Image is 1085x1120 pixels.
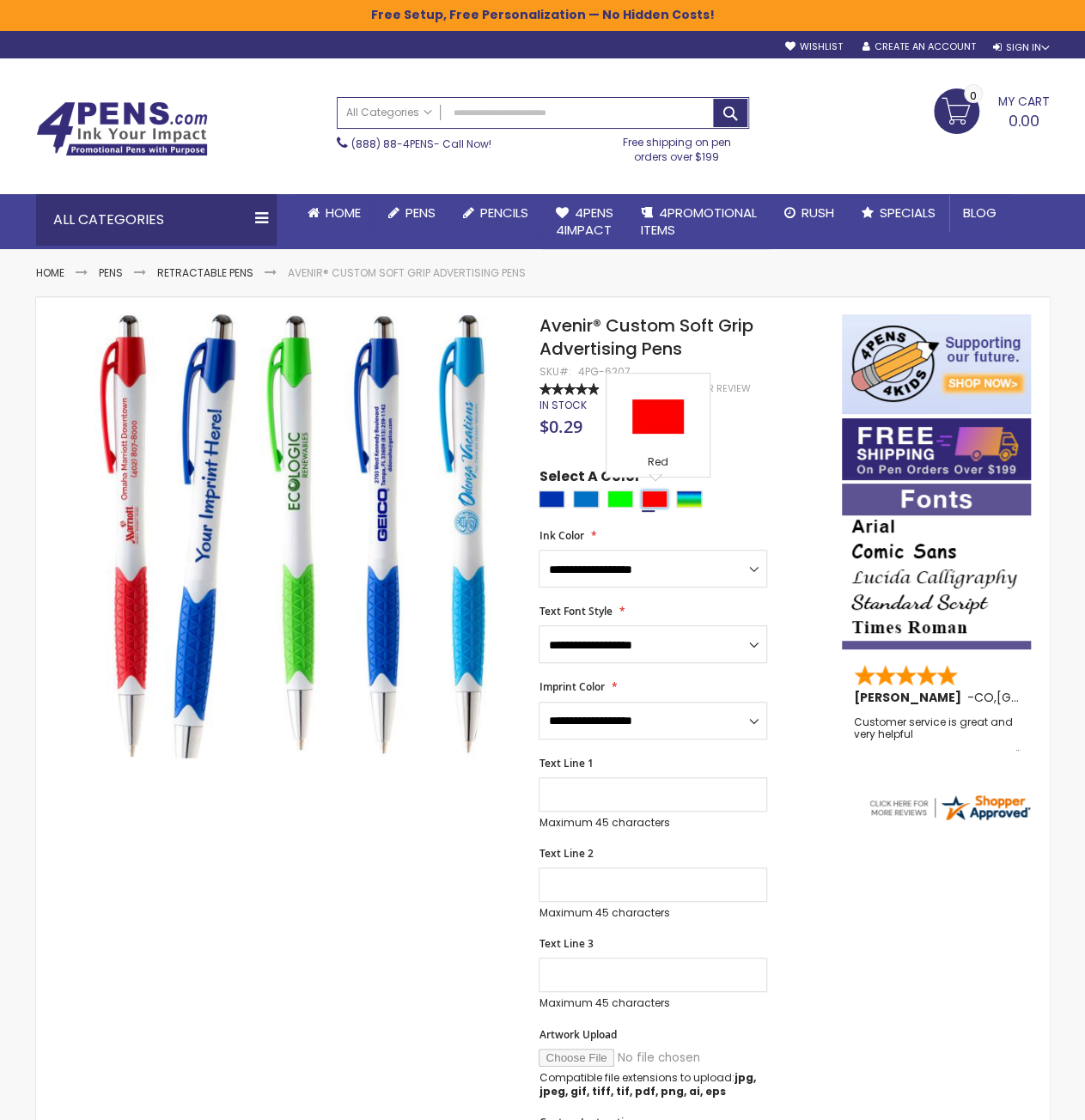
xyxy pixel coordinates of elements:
a: Home [36,265,64,280]
span: Select A Color [539,467,640,490]
div: Sign In [992,41,1049,54]
span: Pens [405,204,436,222]
span: Text Font Style [539,604,612,618]
span: 4Pens 4impact [556,204,613,239]
strong: jpg, jpeg, gif, tiff, tif, pdf, png, ai, eps [539,1070,755,1099]
span: - Call Now! [351,137,491,151]
span: Specials [880,204,936,222]
span: Rush [802,204,834,222]
span: Imprint Color [539,679,604,694]
div: Blue [539,490,564,508]
span: Text Line 1 [539,756,593,770]
a: Pencils [449,194,542,232]
p: Compatible file extensions to upload: [539,1071,767,1099]
span: Pencils [480,204,528,222]
p: Maximum 45 characters [539,906,767,920]
a: 4pens.com certificate URL [867,812,1032,826]
span: [PERSON_NAME] [854,689,967,706]
span: 0 [970,88,977,104]
span: Ink Color [539,528,583,543]
img: Free shipping on orders over $199 [842,418,1031,480]
img: 4pens.com widget logo [867,792,1032,823]
li: Avenir® Custom Soft Grip Advertising Pens [288,266,526,280]
a: Home [294,194,375,232]
img: 4Pens Custom Pens and Promotional Products [36,101,208,156]
span: Artwork Upload [539,1027,616,1042]
div: 4PG-6207 [577,365,630,379]
span: In stock [539,398,586,412]
div: 100% [539,383,599,395]
a: Rush [771,194,848,232]
span: CO [974,689,994,706]
div: Free shipping on pen orders over $199 [605,129,749,163]
div: Lime Green [607,490,633,508]
a: (888) 88-4PENS [351,137,434,151]
a: Create an Account [862,40,975,53]
div: All Categories [36,194,277,246]
p: Maximum 45 characters [539,996,767,1010]
div: Assorted [676,490,702,508]
p: Maximum 45 characters [539,816,767,830]
img: 4pens 4 kids [842,314,1031,414]
div: Customer service is great and very helpful [854,716,1021,753]
span: 4PROMOTIONAL ITEMS [641,204,757,239]
span: Home [326,204,361,222]
span: Blog [963,204,997,222]
a: Pens [375,194,449,232]
a: All Categories [338,98,441,126]
span: Text Line 3 [539,936,593,951]
div: Blue Light [573,490,599,508]
a: Retractable Pens [157,265,253,280]
div: Red [642,490,667,508]
img: font-personalization-examples [842,484,1031,649]
img: Avenir® Custom Soft Grip Advertising Pens [70,313,516,758]
a: 0.00 0 [934,88,1050,131]
span: All Categories [346,106,432,119]
a: 4PROMOTIONALITEMS [627,194,771,250]
span: Text Line 2 [539,846,593,861]
a: Wishlist [784,40,842,53]
a: Blog [949,194,1010,232]
div: Availability [539,399,586,412]
a: Specials [848,194,949,232]
span: $0.29 [539,415,582,438]
span: 0.00 [1009,110,1039,131]
a: 4Pens4impact [542,194,627,250]
strong: SKU [539,364,570,379]
a: Pens [99,265,123,280]
div: Red [611,455,705,472]
span: Avenir® Custom Soft Grip Advertising Pens [539,313,753,361]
